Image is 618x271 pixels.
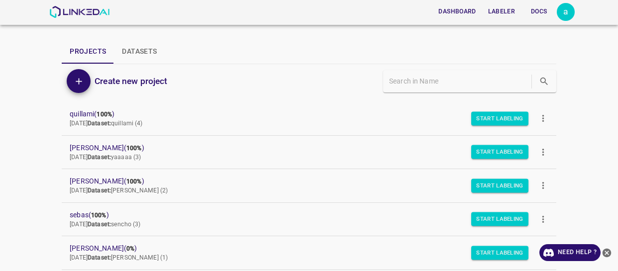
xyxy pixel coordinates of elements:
[432,1,482,22] a: Dashboard
[126,145,142,152] b: 100%
[471,246,528,260] button: Start Labeling
[62,40,114,64] button: Projects
[91,74,167,88] a: Create new project
[88,120,111,127] b: Dataset:
[532,208,554,230] button: more
[88,221,111,228] b: Dataset:
[62,136,556,169] a: [PERSON_NAME](100%)[DATE]Dataset:yaaaaa (3)
[482,1,521,22] a: Labeler
[70,154,141,161] span: [DATE] yaaaaa (3)
[471,145,528,159] button: Start Labeling
[70,143,532,153] span: [PERSON_NAME] ( )
[70,254,168,261] span: [DATE] [PERSON_NAME] (1)
[484,3,519,20] button: Labeler
[532,175,554,197] button: more
[70,176,532,186] span: [PERSON_NAME] ( )
[532,107,554,130] button: more
[88,254,111,261] b: Dataset:
[471,111,528,125] button: Start Labeling
[557,3,575,21] button: Open settings
[557,3,575,21] div: a
[539,244,601,261] a: Need Help ?
[601,244,613,261] button: close-help
[95,74,167,88] h6: Create new project
[532,242,554,264] button: more
[70,221,140,228] span: [DATE] sencho (3)
[114,40,165,64] button: Datasets
[389,74,529,89] input: Search in Name
[126,245,134,252] b: 0%
[67,69,91,93] button: Add
[471,179,528,192] button: Start Labeling
[97,111,112,118] b: 100%
[534,71,554,91] button: search
[70,187,168,194] span: [DATE] [PERSON_NAME] (2)
[88,154,111,161] b: Dataset:
[70,210,532,220] span: sebas ( )
[532,141,554,163] button: more
[62,102,556,135] a: quillami(100%)[DATE]Dataset:quillami (4)
[434,3,480,20] button: Dashboard
[88,187,111,194] b: Dataset:
[126,178,142,185] b: 100%
[62,203,556,236] a: sebas(100%)[DATE]Dataset:sencho (3)
[521,1,557,22] a: Docs
[70,243,532,254] span: [PERSON_NAME] ( )
[91,212,106,219] b: 100%
[70,120,142,127] span: [DATE] quillami (4)
[49,6,109,18] img: LinkedAI
[62,236,556,270] a: [PERSON_NAME](0%)[DATE]Dataset:[PERSON_NAME] (1)
[523,3,555,20] button: Docs
[471,212,528,226] button: Start Labeling
[62,169,556,202] a: [PERSON_NAME](100%)[DATE]Dataset:[PERSON_NAME] (2)
[70,109,532,119] span: quillami ( )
